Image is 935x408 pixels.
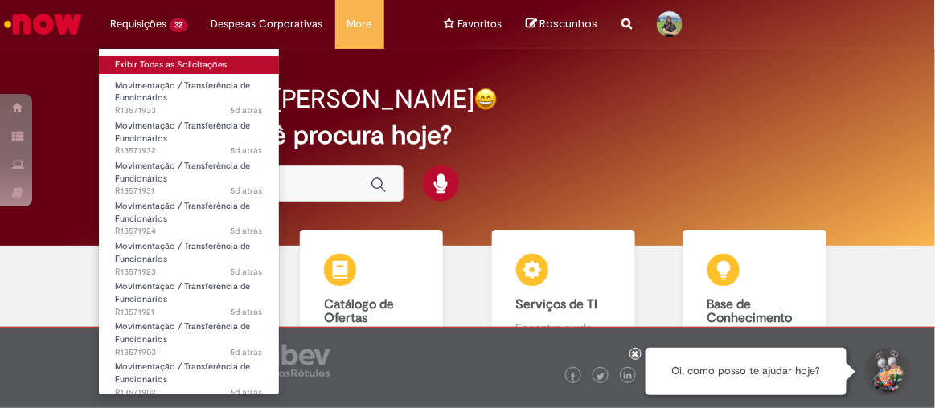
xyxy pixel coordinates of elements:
span: R13571923 [115,266,263,279]
time: 26/09/2025 17:09:16 [231,185,263,197]
a: Exibir Todas as Solicitações [99,56,279,74]
a: Aberto R13571923 : Movimentação / Transferência de Funcionários [99,238,279,272]
span: Movimentação / Transferência de Funcionários [115,280,250,305]
span: 5d atrás [231,306,263,318]
span: Movimentação / Transferência de Funcionários [115,200,250,225]
a: Base de Conhecimento Consulte e aprenda [659,230,851,385]
span: Movimentação / Transferência de Funcionários [115,361,250,386]
a: Aberto R13571903 : Movimentação / Transferência de Funcionários [99,318,279,353]
span: 5d atrás [231,346,263,358]
span: Movimentação / Transferência de Funcionários [115,120,250,145]
img: logo_footer_linkedin.png [624,372,632,381]
b: Catálogo de Ofertas [324,296,394,327]
a: Aberto R13571921 : Movimentação / Transferência de Funcionários [99,278,279,312]
time: 26/09/2025 17:08:40 [231,266,263,278]
span: 32 [170,18,187,32]
span: R13571932 [115,145,263,157]
a: Aberto R13571924 : Movimentação / Transferência de Funcionários [99,198,279,232]
span: Movimentação / Transferência de Funcionários [115,80,250,104]
time: 26/09/2025 17:09:19 [231,104,263,116]
time: 26/09/2025 17:04:19 [231,386,263,398]
img: logo_footer_facebook.png [569,373,577,381]
span: R13571921 [115,306,263,319]
a: Aberto R13571902 : Movimentação / Transferência de Funcionários [99,358,279,393]
span: Movimentação / Transferência de Funcionários [115,320,250,345]
span: Rascunhos [540,16,598,31]
a: Aberto R13571932 : Movimentação / Transferência de Funcionários [99,117,279,152]
img: happy-face.png [474,88,498,111]
span: Movimentação / Transferência de Funcionários [115,160,250,185]
time: 26/09/2025 17:08:46 [231,225,263,237]
span: 5d atrás [231,185,263,197]
a: Serviços de TI Encontre ajuda [468,230,659,385]
time: 26/09/2025 17:04:37 [231,346,263,358]
img: ServiceNow [2,8,84,40]
img: logo_footer_twitter.png [597,373,605,381]
a: Catálogo de Ofertas Abra uma solicitação [276,230,467,385]
span: R13571924 [115,225,263,238]
time: 26/09/2025 17:09:16 [231,145,263,157]
span: More [347,16,372,32]
span: 5d atrás [231,386,263,398]
span: R13571902 [115,386,263,399]
b: Serviços de TI [516,296,598,312]
span: Requisições [110,16,166,32]
b: Base de Conhecimento [707,296,793,327]
time: 26/09/2025 17:08:29 [231,306,263,318]
span: R13571903 [115,346,263,359]
span: Movimentação / Transferência de Funcionários [115,240,250,265]
button: Iniciar Conversa de Suporte [863,348,911,396]
p: Encontre ajuda [516,320,611,336]
div: Oi, como posso te ajudar hoje? [646,348,847,395]
a: No momento, sua lista de rascunhos tem 0 Itens [527,16,598,31]
h2: O que você procura hoje? [149,121,786,149]
img: logo_footer_ambev_rotulo_gray.png [238,345,330,377]
span: Despesas Corporativas [211,16,323,32]
span: 5d atrás [231,266,263,278]
span: R13571931 [115,185,263,198]
ul: Requisições [98,48,280,395]
span: 5d atrás [231,225,263,237]
span: 5d atrás [231,145,263,157]
a: Tirar dúvidas Tirar dúvidas com Lupi Assist e Gen Ai [84,230,276,385]
span: Favoritos [458,16,502,32]
a: Aberto R13571933 : Movimentação / Transferência de Funcionários [99,77,279,112]
a: Aberto R13571931 : Movimentação / Transferência de Funcionários [99,157,279,192]
span: 5d atrás [231,104,263,116]
span: R13571933 [115,104,263,117]
h2: Boa tarde, [PERSON_NAME] [149,85,474,113]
